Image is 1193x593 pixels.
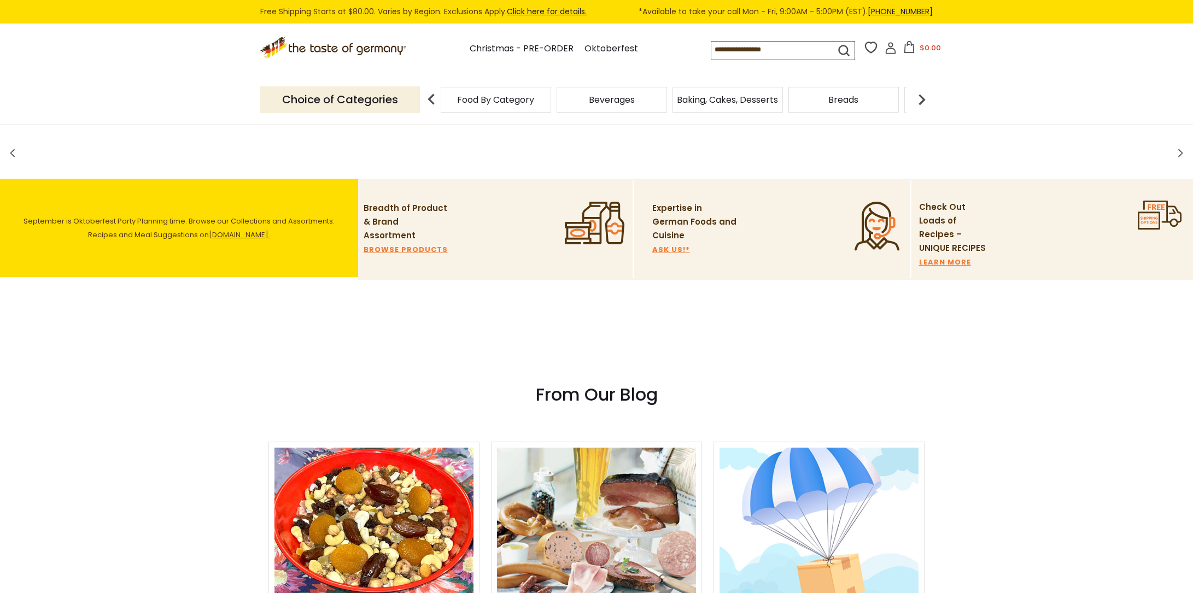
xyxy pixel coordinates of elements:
a: Baking, Cakes, Desserts [677,96,778,104]
button: $0.00 [899,41,945,57]
a: Food By Category [457,96,534,104]
span: $0.00 [920,43,941,53]
h3: From Our Blog [268,384,925,406]
span: *Available to take your call Mon - Fri, 9:00AM - 5:00PM (EST). [639,5,933,18]
a: Click here for details. [507,6,587,17]
p: Choice of Categories [260,86,420,113]
a: [DOMAIN_NAME]. [209,230,270,240]
p: Breadth of Product & Brand Assortment [364,202,448,243]
span: September is Oktoberfest Party Planning time. Browse our Collections and Assortments. Recipes and... [24,216,335,240]
a: Christmas - PRE-ORDER [470,42,574,56]
p: Expertise in German Foods and Cuisine [652,202,737,243]
img: previous arrow [420,89,442,110]
a: LEARN MORE [919,259,971,266]
div: Free Shipping Starts at $80.00. Varies by Region. Exclusions Apply. [260,5,933,18]
p: Check Out Loads of Recipes – UNIQUE RECIPES [919,201,993,255]
a: ASK US!* [652,246,690,253]
a: BROWSE PRODUCTS [364,246,448,253]
a: Beverages [589,96,635,104]
a: Breads [828,96,858,104]
a: Oktoberfest [584,42,638,56]
img: next arrow [911,89,933,110]
a: [PHONE_NUMBER] [868,6,933,17]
